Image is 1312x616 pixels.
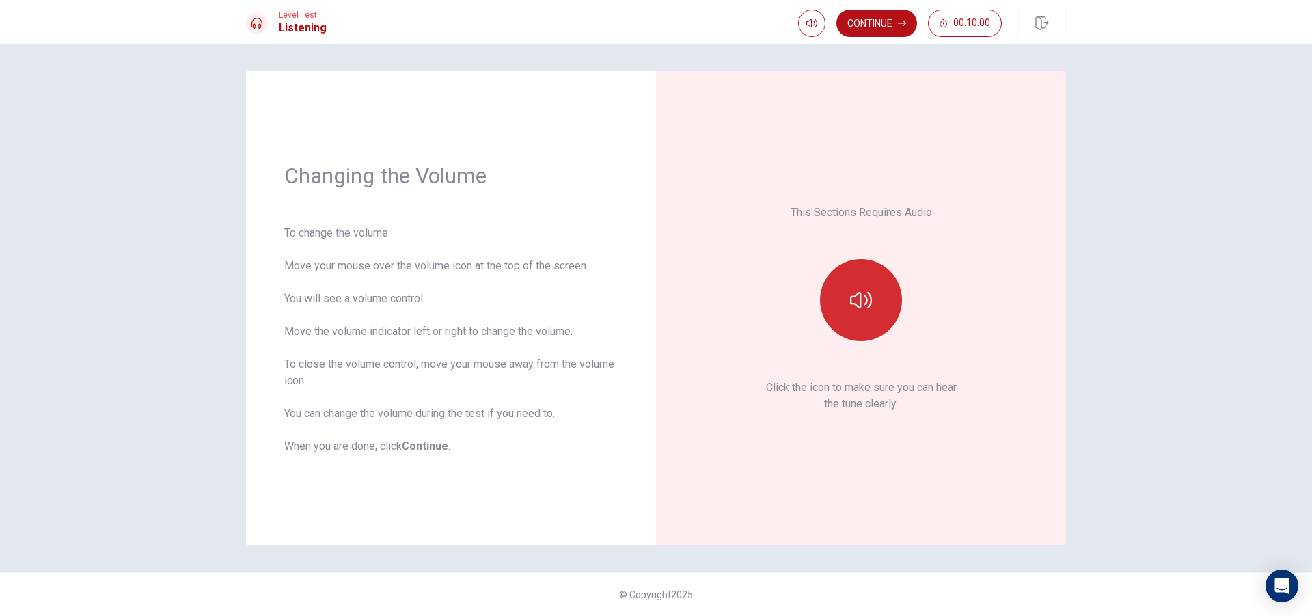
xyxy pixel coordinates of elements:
[279,20,327,36] h1: Listening
[402,440,448,453] b: Continue
[766,379,957,412] p: Click the icon to make sure you can hear the tune clearly.
[791,204,932,221] p: This Sections Requires Audio
[928,10,1002,37] button: 00:10:00
[284,162,618,189] h1: Changing the Volume
[836,10,917,37] button: Continue
[1266,570,1298,602] div: Open Intercom Messenger
[284,225,618,455] div: To change the volume: Move your mouse over the volume icon at the top of the screen. You will see...
[279,10,327,20] span: Level Test
[953,18,990,29] span: 00:10:00
[619,589,693,600] span: © Copyright 2025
